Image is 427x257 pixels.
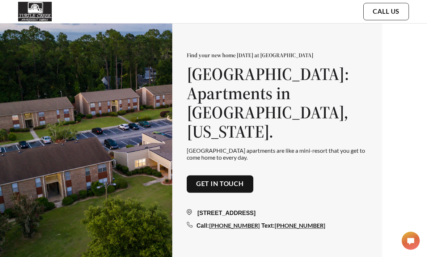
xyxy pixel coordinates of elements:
button: Call Us [363,3,409,20]
p: [GEOGRAPHIC_DATA] apartments are like a mini-resort that you get to come home to every day. [187,147,368,161]
button: Get in touch [187,175,253,193]
div: [STREET_ADDRESS] [187,209,368,218]
span: Text: [261,223,275,229]
span: Call: [196,223,209,229]
a: Get in touch [196,180,244,188]
img: turtle_creek_logo.png [18,2,52,21]
p: Find your new home [DATE] at [GEOGRAPHIC_DATA] [187,52,368,59]
a: [PHONE_NUMBER] [275,222,325,229]
a: Call Us [373,8,399,16]
h1: [GEOGRAPHIC_DATA]: Apartments in [GEOGRAPHIC_DATA], [US_STATE]. [187,65,368,141]
a: [PHONE_NUMBER] [209,222,260,229]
